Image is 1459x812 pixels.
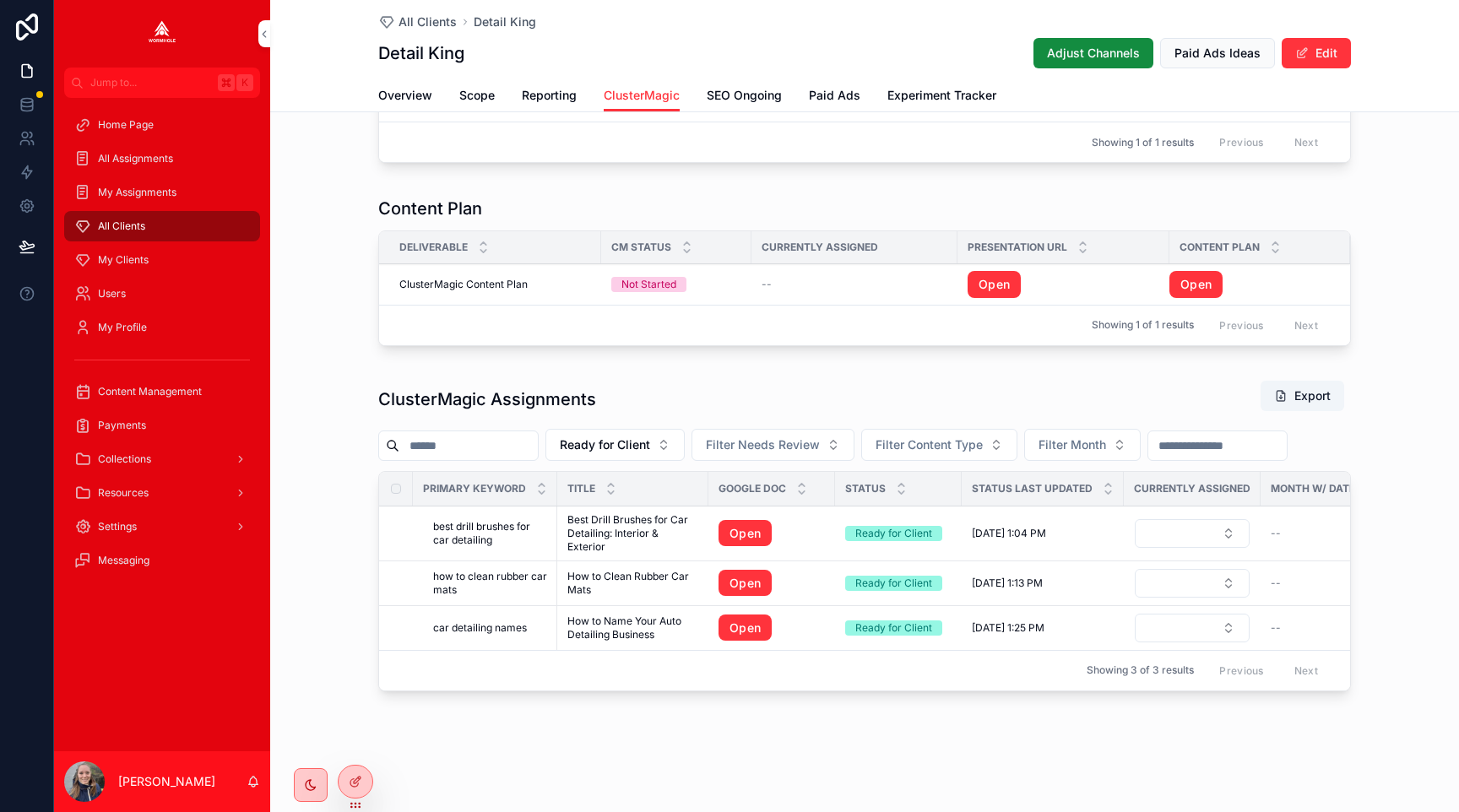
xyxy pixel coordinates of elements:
h1: Detail King [378,41,464,65]
a: All Clients [378,14,457,30]
div: scrollable content [54,98,270,598]
img: App logo [149,20,176,47]
a: -- [1271,621,1383,635]
a: Open [1169,271,1330,298]
a: All Assignments [64,143,260,174]
a: Settings [64,512,260,542]
div: Ready for Client [855,620,932,636]
a: Open [719,614,772,641]
button: Paid Ads Ideas [1160,38,1275,68]
span: Settings [98,520,137,533]
span: Adjust Channels [1047,45,1140,62]
a: [DATE] 1:13 PM [972,577,1114,590]
button: Select Button [1024,429,1141,461]
span: Currently Assigned [762,241,878,254]
a: Best Drill Brushes for Car Detailing: Interior & Exterior [567,513,698,554]
button: Edit [1282,38,1351,68]
a: Paid Ads [809,80,860,114]
span: SEO Ongoing [707,87,782,104]
button: Jump to...K [64,68,260,98]
span: Deliverable [399,241,468,254]
span: Jump to... [90,76,211,89]
span: CM Status [611,241,671,254]
a: Resources [64,478,260,508]
button: Select Button [1135,569,1250,598]
span: How to Name Your Auto Detailing Business [567,614,698,641]
div: Not Started [621,277,676,292]
a: Payments [64,410,260,441]
span: Experiment Tracker [887,87,996,104]
span: Users [98,287,126,300]
span: Status Last Updated [972,482,1093,495]
span: -- [762,278,772,291]
a: My Profile [64,312,260,343]
div: Ready for Client [855,526,932,541]
a: Open [968,271,1021,298]
span: [DATE] 1:04 PM [972,527,1046,540]
span: Filter Content Type [876,436,983,453]
span: Collections [98,452,151,466]
a: -- [1271,577,1383,590]
a: ClusterMagic [604,80,680,112]
a: Ready for Client [845,620,952,636]
button: Select Button [545,429,685,461]
span: Primary Keyword [423,482,526,495]
span: Google Doc [719,482,786,495]
span: Home Page [98,118,154,132]
span: All Assignments [98,152,173,165]
span: Title [567,482,595,495]
a: Users [64,279,260,309]
a: Overview [378,80,432,114]
h1: Content Plan [378,197,482,220]
button: Select Button [692,429,854,461]
a: Home Page [64,110,260,140]
span: My Clients [98,253,149,267]
span: All Clients [399,14,457,30]
span: [DATE] 1:25 PM [972,621,1044,635]
a: Ready for Client [845,526,952,541]
a: [DATE] 1:25 PM [972,621,1114,635]
span: Reporting [522,87,577,104]
span: Showing 1 of 1 results [1092,318,1194,332]
a: Open [719,570,772,597]
a: Ready for Client [845,576,952,591]
span: K [238,76,252,89]
span: Status [845,482,886,495]
span: Overview [378,87,432,104]
a: Detail King [474,14,536,30]
a: best drill brushes for car detailing [433,520,547,547]
span: [DATE] 1:13 PM [972,577,1043,590]
a: Select Button [1134,518,1250,549]
a: Select Button [1134,568,1250,598]
a: Open [719,570,825,597]
span: My Assignments [98,186,176,199]
span: Paid Ads Ideas [1174,45,1261,62]
a: Collections [64,444,260,474]
a: how to clean rubber car mats [433,570,547,597]
span: Ready for Client [560,436,650,453]
a: Content Management [64,376,260,407]
button: Export [1261,381,1344,411]
h1: ClusterMagic Assignments [378,387,596,411]
button: Select Button [1135,519,1250,548]
span: ClusterMagic [604,87,680,104]
span: My Profile [98,321,147,334]
span: Scope [459,87,495,104]
a: My Clients [64,245,260,275]
span: Currently Assigned [1134,482,1250,495]
a: Scope [459,80,495,114]
span: -- [1271,527,1281,540]
span: ClusterMagic Content Plan [399,278,528,291]
a: Messaging [64,545,260,576]
a: car detailing names [433,621,547,635]
button: Select Button [861,429,1017,461]
a: Not Started [611,277,741,292]
span: All Clients [98,219,145,233]
span: Resources [98,486,149,500]
span: Content Management [98,385,202,398]
a: How to Clean Rubber Car Mats [567,570,698,597]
